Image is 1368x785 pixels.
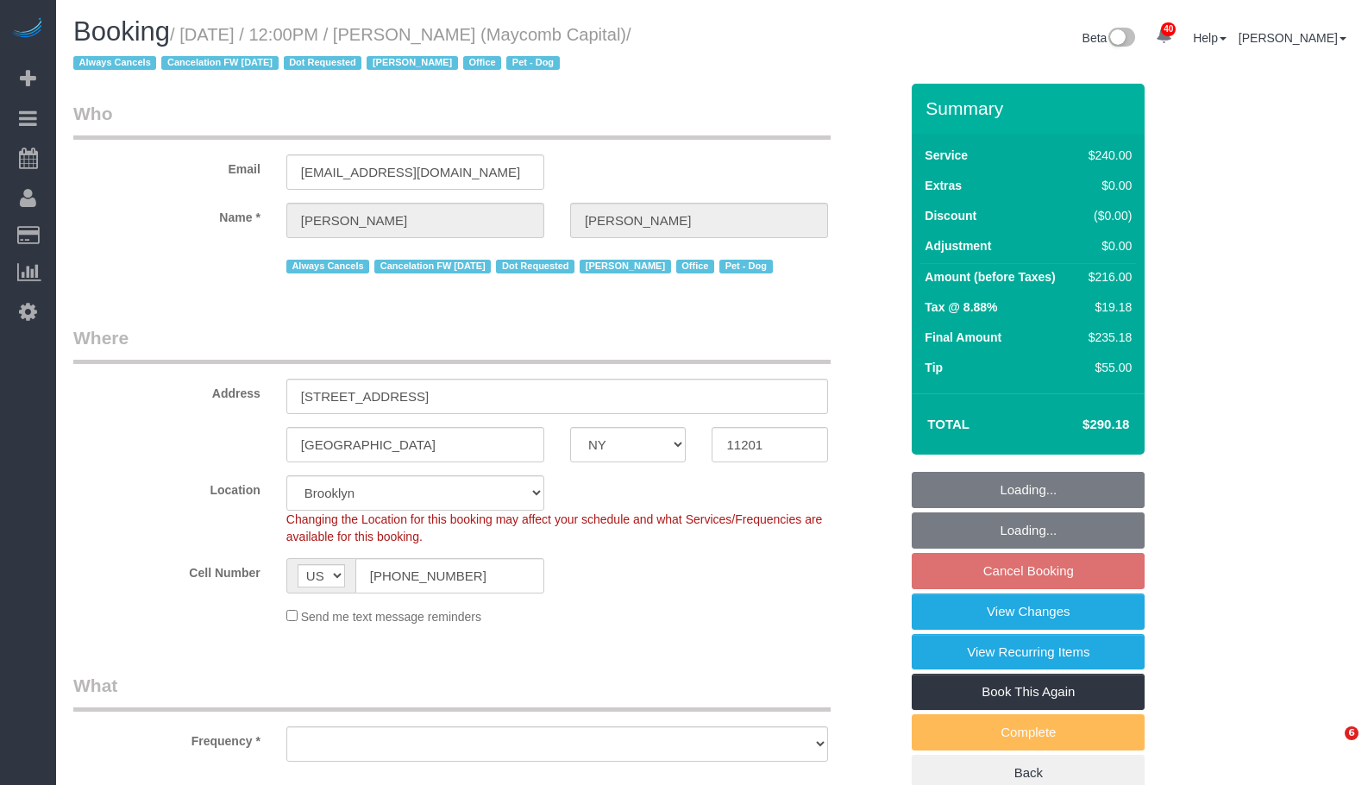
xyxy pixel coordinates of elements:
[1082,237,1132,254] div: $0.00
[73,56,156,70] span: Always Cancels
[1193,31,1227,45] a: Help
[1107,28,1135,50] img: New interface
[1147,17,1181,55] a: 40
[286,154,544,190] input: Email
[925,359,943,376] label: Tip
[286,260,369,273] span: Always Cancels
[286,512,823,543] span: Changing the Location for this booking may affect your schedule and what Services/Frequencies are...
[286,203,544,238] input: First Name
[712,427,828,462] input: Zip Code
[925,207,976,224] label: Discount
[60,558,273,581] label: Cell Number
[73,101,831,140] legend: Who
[719,260,772,273] span: Pet - Dog
[1082,147,1132,164] div: $240.00
[284,56,362,70] span: Dot Requested
[496,260,574,273] span: Dot Requested
[1031,418,1129,432] h4: $290.18
[60,475,273,499] label: Location
[60,726,273,750] label: Frequency *
[925,147,968,164] label: Service
[73,25,631,73] small: / [DATE] / 12:00PM / [PERSON_NAME] (Maycomb Capital)
[60,203,273,226] label: Name *
[10,17,45,41] img: Automaid Logo
[912,593,1145,630] a: View Changes
[1161,22,1176,36] span: 40
[1082,177,1132,194] div: $0.00
[927,417,970,431] strong: Total
[925,329,1001,346] label: Final Amount
[60,154,273,178] label: Email
[912,674,1145,710] a: Book This Again
[570,203,828,238] input: Last Name
[355,558,544,593] input: Cell Number
[676,260,714,273] span: Office
[1345,726,1359,740] span: 6
[367,56,457,70] span: [PERSON_NAME]
[926,98,1136,118] h3: Summary
[1309,726,1351,768] iframe: Intercom live chat
[73,673,831,712] legend: What
[60,379,273,402] label: Address
[286,427,544,462] input: City
[580,260,670,273] span: [PERSON_NAME]
[925,177,962,194] label: Extras
[463,56,501,70] span: Office
[161,56,278,70] span: Cancelation FW [DATE]
[73,16,170,47] span: Booking
[925,298,997,316] label: Tax @ 8.88%
[73,325,831,364] legend: Where
[1082,207,1132,224] div: ($0.00)
[1239,31,1346,45] a: [PERSON_NAME]
[925,237,991,254] label: Adjustment
[301,610,481,624] span: Send me text message reminders
[1082,329,1132,346] div: $235.18
[912,634,1145,670] a: View Recurring Items
[925,268,1055,286] label: Amount (before Taxes)
[1082,359,1132,376] div: $55.00
[374,260,491,273] span: Cancelation FW [DATE]
[506,56,559,70] span: Pet - Dog
[1082,298,1132,316] div: $19.18
[1082,31,1136,45] a: Beta
[73,25,631,73] span: /
[1082,268,1132,286] div: $216.00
